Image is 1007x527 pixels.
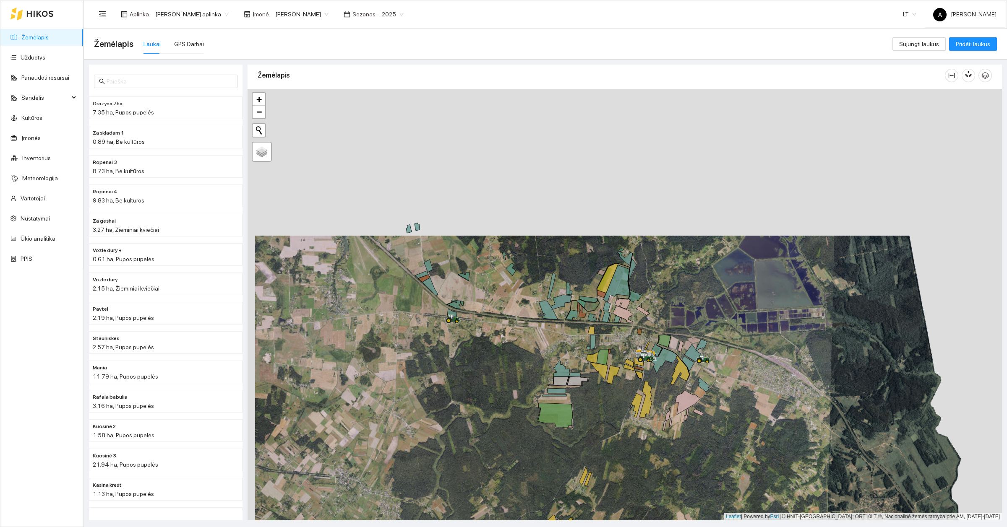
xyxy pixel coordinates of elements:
[155,8,229,21] span: Jerzy Gvozdovicz aplinka
[945,72,958,79] span: column-width
[93,344,154,350] span: 2.57 ha, Pupos pupelės
[933,11,997,18] span: [PERSON_NAME]
[899,39,939,49] span: Sujungti laukus
[253,143,271,161] a: Layers
[726,514,741,519] a: Leaflet
[258,63,945,87] div: Žemėlapis
[93,314,154,321] span: 2.19 ha, Pupos pupelės
[949,41,997,47] a: Pridėti laukus
[253,106,265,118] a: Zoom out
[93,285,159,292] span: 2.15 ha, Žieminiai kviečiai
[21,255,32,262] a: PPIS
[22,155,51,161] a: Inventorius
[93,432,154,439] span: 1.58 ha, Pupos pupelės
[93,100,123,108] span: Grazyna 7ha
[938,8,942,21] span: A
[21,74,69,81] a: Panaudoti resursai
[949,37,997,51] button: Pridėti laukus
[93,197,144,204] span: 9.83 ha, Be kultūros
[956,39,990,49] span: Pridėti laukus
[143,39,161,49] div: Laukai
[21,54,45,61] a: Užduotys
[93,373,158,380] span: 11.79 ha, Pupos pupelės
[93,226,159,233] span: 3.27 ha, Žieminiai kviečiai
[93,188,117,196] span: Ropenai 4
[107,77,232,86] input: Paieška
[99,10,106,18] span: menu-fold
[94,6,111,23] button: menu-fold
[21,195,45,202] a: Vartotojai
[892,41,946,47] a: Sujungti laukus
[244,11,250,18] span: shop
[93,491,154,497] span: 1.13 ha, Pupos pupelės
[892,37,946,51] button: Sujungti laukus
[130,10,150,19] span: Aplinka :
[93,393,128,401] span: Rafala babulia
[121,11,128,18] span: layout
[93,481,122,489] span: Kasina krest
[945,69,958,82] button: column-width
[93,129,124,137] span: Za skladam 1
[903,8,916,21] span: LT
[21,114,42,121] a: Kultūros
[94,37,133,51] span: Žemėlapis
[770,514,779,519] a: Esri
[93,247,122,254] span: Vozle dury +
[352,10,377,19] span: Sezonas :
[93,256,154,262] span: 0.61 ha, Pupos pupelės
[21,89,69,106] span: Sandėlis
[93,423,116,431] span: Kuosine 2
[253,93,265,106] a: Zoom in
[93,217,116,225] span: Za geshai
[724,513,1002,520] div: | Powered by © HNIT-[GEOGRAPHIC_DATA]; ORT10LT ©, Nacionalinė žemės tarnyba prie AM, [DATE]-[DATE]
[344,11,350,18] span: calendar
[93,109,154,116] span: 7.35 ha, Pupos pupelės
[253,124,265,137] button: Initiate a new search
[93,168,144,174] span: 8.73 ha, Be kultūros
[780,514,782,519] span: |
[253,10,270,19] span: Įmonė :
[93,276,117,284] span: Vozle dury
[93,364,107,372] span: Mania
[21,135,41,141] a: Įmonės
[93,452,116,460] span: Kuosinė 3
[93,335,119,343] span: Stauniskes
[93,158,117,166] span: Ropenai 3
[93,402,154,409] span: 3.16 ha, Pupos pupelės
[256,106,262,117] span: −
[275,8,329,21] span: Jerzy Gvozdovič
[382,8,404,21] span: 2025
[93,305,108,313] span: Pavtel
[21,215,50,222] a: Nustatymai
[22,175,58,182] a: Meteorologija
[21,34,49,41] a: Žemėlapis
[174,39,204,49] div: GPS Darbai
[99,78,105,84] span: search
[93,461,158,468] span: 21.94 ha, Pupos pupelės
[21,235,55,242] a: Ūkio analitika
[93,138,145,145] span: 0.89 ha, Be kultūros
[256,94,262,104] span: +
